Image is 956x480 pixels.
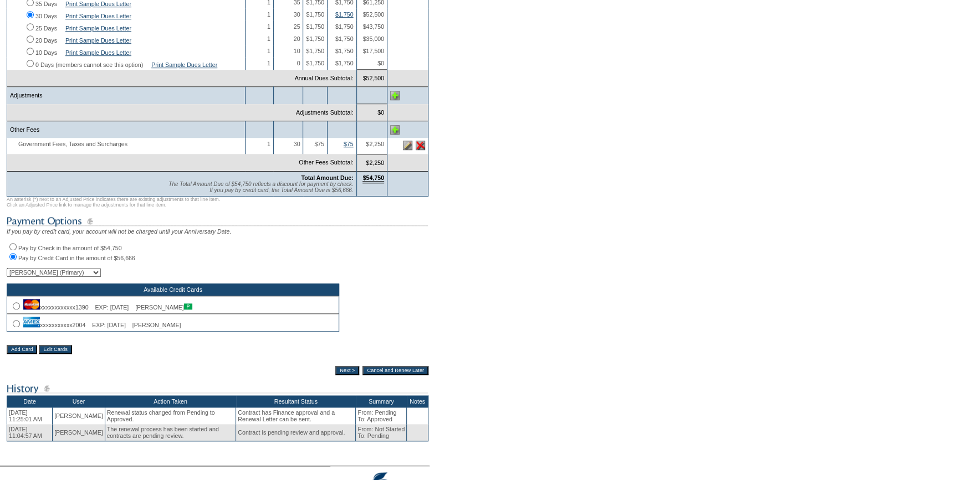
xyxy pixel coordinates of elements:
[7,407,53,424] td: [DATE] 11:25:01 AM
[184,303,192,309] img: icon_primary.gif
[335,35,354,42] span: $1,750
[35,1,57,7] label: 35 Days
[18,245,122,251] label: Pay by Check in the amount of $54,750
[7,104,357,121] td: Adjustments Subtotal:
[356,70,387,87] td: $52,500
[18,255,135,261] label: Pay by Credit Card in the amount of $56,666
[151,61,217,68] a: Print Sample Dues Letter
[306,48,324,54] span: $1,750
[335,23,354,30] span: $1,750
[335,366,359,375] input: Next >
[7,87,246,104] td: Adjustments
[362,48,384,54] span: $17,500
[7,171,357,196] td: Total Amount Due:
[294,23,300,30] span: 25
[267,48,270,54] span: 1
[390,91,400,100] img: Add Adjustments line item
[35,25,57,32] label: 25 Days
[416,141,425,150] img: Delete this line item
[362,11,384,18] span: $52,500
[306,23,324,30] span: $1,750
[7,214,428,228] img: subTtlPaymentOptions.gif
[39,345,72,354] input: Edit Cards
[7,228,231,235] span: If you pay by credit card, your account will not be charged until your Anniversary Date.
[105,424,236,441] td: The renewal process has been started and contracts are pending review.
[23,299,40,309] img: icon_cc_mc.gif
[362,366,428,375] input: Cancel and Renew Later
[294,141,300,147] span: 30
[294,35,300,42] span: 20
[335,11,354,18] a: $1,750
[362,35,384,42] span: $35,000
[294,11,300,18] span: 30
[35,13,57,19] label: 30 Days
[105,395,236,407] th: Action Taken
[35,49,57,56] label: 10 Days
[407,395,428,407] th: Notes
[53,407,105,424] td: [PERSON_NAME]
[362,174,384,183] span: $54,750
[390,125,400,135] img: Add Other Fees line item
[297,60,300,66] span: 0
[35,37,57,44] label: 20 Days
[306,35,324,42] span: $1,750
[267,11,270,18] span: 1
[377,60,384,66] span: $0
[53,395,105,407] th: User
[35,61,143,68] label: 0 Days (members cannot see this option)
[10,141,133,147] span: Government Fees, Taxes and Surcharges
[344,141,354,147] a: $75
[314,141,324,147] span: $75
[362,23,384,30] span: $43,750
[23,317,40,327] img: icon_cc_amex.gif
[53,424,105,441] td: [PERSON_NAME]
[294,48,300,54] span: 10
[267,141,270,147] span: 1
[7,345,37,354] input: Add Card
[7,121,246,138] td: Other Fees
[306,60,324,66] span: $1,750
[356,395,407,407] th: Summary
[7,381,428,395] img: subTtlHistory.gif
[7,154,357,171] td: Other Fees Subtotal:
[267,35,270,42] span: 1
[7,197,220,208] span: An asterisk (*) next to an Adjusted Price indicates there are existing adjustments to that line i...
[356,407,407,424] td: From: Pending To: Approved
[65,1,131,7] a: Print Sample Dues Letter
[335,48,354,54] span: $1,750
[7,395,53,407] th: Date
[105,407,236,424] td: Renewal status changed from Pending to Approved.
[403,141,412,150] img: Edit this line item
[236,395,356,407] th: Resultant Status
[366,141,384,147] span: $2,250
[65,13,131,19] a: Print Sample Dues Letter
[356,104,387,121] td: $0
[65,37,131,44] a: Print Sample Dues Letter
[65,25,131,32] a: Print Sample Dues Letter
[267,60,270,66] span: 1
[7,70,357,87] td: Annual Dues Subtotal:
[356,424,407,441] td: From: Not Started To: Pending
[306,11,324,18] span: $1,750
[7,424,53,441] td: [DATE] 11:04:57 AM
[335,60,354,66] span: $1,750
[7,283,339,296] th: Available Credit Cards
[65,49,131,56] a: Print Sample Dues Letter
[236,424,356,441] td: Contract is pending review and approval.
[267,23,270,30] span: 1
[168,181,353,193] span: The Total Amount Due of $54,750 reflects a discount for payment by check. If you pay by credit ca...
[236,407,356,424] td: Contract has Finance approval and a Renewal Letter can be sent.
[356,154,387,171] td: $2,250
[23,322,181,328] span: xxxxxxxxxxx2004 EXP: [DATE] [PERSON_NAME]
[23,304,192,311] span: xxxxxxxxxxxx1390 EXP: [DATE] [PERSON_NAME]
